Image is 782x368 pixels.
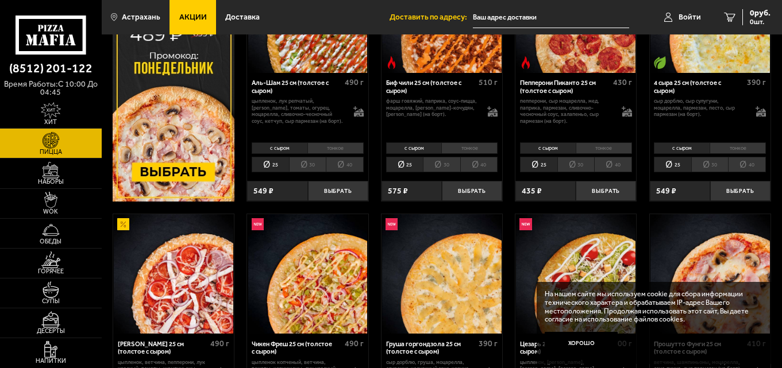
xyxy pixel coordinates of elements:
[345,339,364,348] span: 490 г
[386,157,423,172] li: 25
[710,181,771,201] button: Выбрать
[654,79,744,95] div: 4 сыра 25 см (толстое с сыром)
[423,157,460,172] li: 30
[252,98,345,123] p: цыпленок, лук репчатый, [PERSON_NAME], томаты, огурец, моцарелла, сливочно-чесночный соус, кетчуп...
[460,157,498,172] li: 40
[307,142,364,154] li: тонкое
[386,56,398,68] img: Острое блюдо
[613,78,632,87] span: 430 г
[388,187,408,195] span: 575 ₽
[390,13,473,21] span: Доставить по адресу:
[522,187,542,195] span: 435 ₽
[654,56,666,68] img: Вегетарианское блюдо
[519,218,531,230] img: Новинка
[442,181,502,201] button: Выбрать
[520,340,610,356] div: Цезарь 25 см (толстое с сыром)
[308,181,368,201] button: Выбрать
[253,187,273,195] span: 549 ₽
[576,181,636,201] button: Выбрать
[576,142,632,154] li: тонкое
[594,157,632,172] li: 40
[545,290,756,324] p: На нашем сайте мы используем cookie для сбора информации технического характера и обрабатываем IP...
[113,214,234,334] a: АкционныйПетровская 25 см (толстое с сыром)
[679,13,701,21] span: Войти
[114,214,233,334] img: Петровская 25 см (толстое с сыром)
[545,332,618,357] button: Хорошо
[691,157,729,172] li: 30
[252,218,264,230] img: Новинка
[386,340,476,356] div: Груша горгондзола 25 см (толстое с сыром)
[179,13,207,21] span: Акции
[519,56,531,68] img: Острое блюдо
[728,157,766,172] li: 40
[654,98,747,117] p: сыр дорблю, сыр сулугуни, моцарелла, пармезан, песто, сыр пармезан (на борт).
[557,157,595,172] li: 30
[520,157,557,172] li: 25
[345,78,364,87] span: 490 г
[247,214,368,334] a: НовинкаЧикен Фреш 25 см (толстое с сыром)
[252,157,289,172] li: 25
[479,339,498,348] span: 390 г
[710,142,766,154] li: тонкое
[750,9,771,17] span: 0 руб.
[750,18,771,25] span: 0 шт.
[520,98,613,123] p: пепперони, сыр Моцарелла, мед, паприка, пармезан, сливочно-чесночный соус, халапеньо, сыр пармеза...
[382,214,502,334] img: Груша горгондзола 25 см (толстое с сыром)
[382,214,502,334] a: НовинкаГруша горгондзола 25 см (толстое с сыром)
[479,78,498,87] span: 510 г
[654,142,710,154] li: с сыром
[248,214,368,334] img: Чикен Фреш 25 см (толстое с сыром)
[122,13,160,21] span: Астрахань
[386,79,476,95] div: Биф чили 25 см (толстое с сыром)
[386,218,398,230] img: Новинка
[520,79,610,95] div: Пепперони Пиканто 25 см (толстое с сыром)
[386,98,479,117] p: фарш говяжий, паприка, соус-пицца, моцарелла, [PERSON_NAME]-кочудян, [PERSON_NAME] (на борт).
[210,339,229,348] span: 490 г
[654,157,691,172] li: 25
[117,218,129,230] img: Акционный
[252,79,342,95] div: Аль-Шам 25 см (толстое с сыром)
[650,214,770,334] img: Прошутто Фунги 25 см (толстое с сыром)
[441,142,498,154] li: тонкое
[252,142,307,154] li: с сыром
[289,157,326,172] li: 30
[656,187,676,195] span: 549 ₽
[252,340,342,356] div: Чикен Фреш 25 см (толстое с сыром)
[747,78,766,87] span: 390 г
[650,214,771,334] a: Прошутто Фунги 25 см (толстое с сыром)
[225,13,260,21] span: Доставка
[473,7,629,28] input: Ваш адрес доставки
[515,214,636,334] a: НовинкаЦезарь 25 см (толстое с сыром)
[520,142,576,154] li: с сыром
[118,340,208,356] div: [PERSON_NAME] 25 см (толстое с сыром)
[516,214,635,334] img: Цезарь 25 см (толстое с сыром)
[386,142,442,154] li: с сыром
[326,157,364,172] li: 40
